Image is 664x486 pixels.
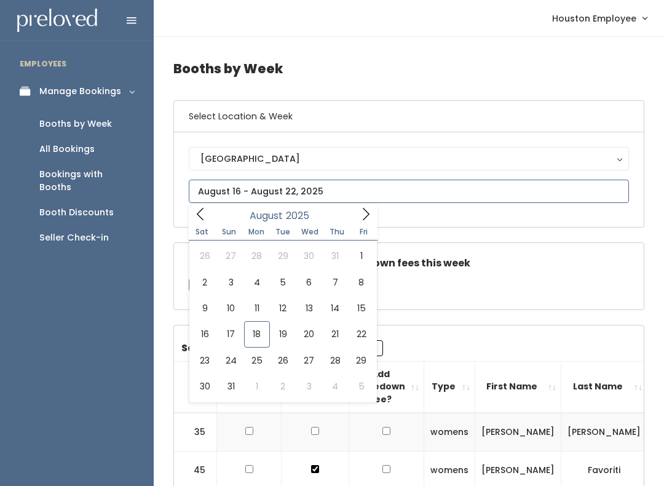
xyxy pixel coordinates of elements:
[192,348,218,373] span: August 23, 2025
[173,52,644,86] h4: Booths by Week
[270,373,296,399] span: September 2, 2025
[39,143,95,156] div: All Bookings
[39,206,114,219] div: Booth Discounts
[244,348,270,373] span: August 25, 2025
[475,361,561,412] th: First Name: activate to sort column ascending
[39,85,121,98] div: Manage Bookings
[243,228,270,236] span: Mon
[218,269,243,295] span: August 3, 2025
[39,168,134,194] div: Bookings with Booths
[270,243,296,269] span: July 29, 2025
[218,243,243,269] span: July 27, 2025
[270,295,296,321] span: August 12, 2025
[269,228,296,236] span: Tue
[296,228,323,236] span: Wed
[348,243,374,269] span: August 1, 2025
[218,295,243,321] span: August 10, 2025
[244,243,270,269] span: July 28, 2025
[270,321,296,347] span: August 19, 2025
[39,231,109,244] div: Seller Check-in
[192,243,218,269] span: July 26, 2025
[189,258,629,269] h5: Check this box if there are no takedown fees this week
[296,373,322,399] span: September 3, 2025
[244,269,270,295] span: August 4, 2025
[189,147,629,170] button: [GEOGRAPHIC_DATA]
[244,321,270,347] span: August 18, 2025
[561,413,647,452] td: [PERSON_NAME]
[348,269,374,295] span: August 8, 2025
[348,295,374,321] span: August 15, 2025
[296,295,322,321] span: August 13, 2025
[322,373,348,399] span: September 4, 2025
[270,269,296,295] span: August 5, 2025
[181,340,383,356] label: Search:
[540,5,659,31] a: Houston Employee
[475,413,561,452] td: [PERSON_NAME]
[350,228,377,236] span: Fri
[189,180,629,203] input: August 16 - August 22, 2025
[424,361,475,412] th: Type: activate to sort column ascending
[189,228,216,236] span: Sat
[216,228,243,236] span: Sun
[250,211,283,221] span: August
[424,413,475,452] td: womens
[218,373,243,399] span: August 31, 2025
[192,295,218,321] span: August 9, 2025
[348,321,374,347] span: August 22, 2025
[192,269,218,295] span: August 2, 2025
[283,208,320,223] input: Year
[218,348,243,373] span: August 24, 2025
[348,348,374,373] span: August 29, 2025
[348,373,374,399] span: September 5, 2025
[322,295,348,321] span: August 14, 2025
[39,118,112,130] div: Booths by Week
[244,295,270,321] span: August 11, 2025
[174,413,217,452] td: 35
[322,269,348,295] span: August 7, 2025
[296,269,322,295] span: August 6, 2025
[200,152,617,165] div: [GEOGRAPHIC_DATA]
[296,321,322,347] span: August 20, 2025
[349,361,424,412] th: Add Takedown Fee?: activate to sort column ascending
[322,348,348,373] span: August 28, 2025
[296,243,322,269] span: July 30, 2025
[174,101,644,132] h6: Select Location & Week
[192,373,218,399] span: August 30, 2025
[323,228,350,236] span: Thu
[192,321,218,347] span: August 16, 2025
[270,348,296,373] span: August 26, 2025
[322,243,348,269] span: July 31, 2025
[296,348,322,373] span: August 27, 2025
[218,321,243,347] span: August 17, 2025
[322,321,348,347] span: August 21, 2025
[174,361,217,412] th: #: activate to sort column descending
[244,373,270,399] span: September 1, 2025
[552,12,636,25] span: Houston Employee
[561,361,647,412] th: Last Name: activate to sort column ascending
[17,9,97,33] img: preloved logo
